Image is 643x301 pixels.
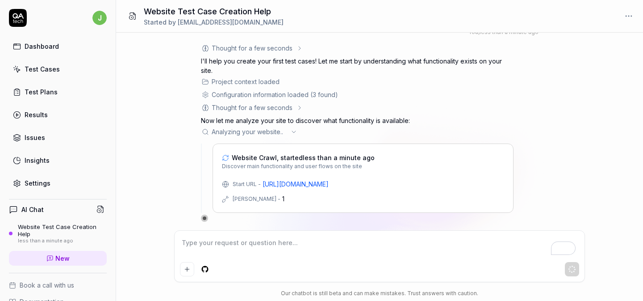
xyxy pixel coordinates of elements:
[232,153,375,162] span: Website Crawl, started less than a minute ago
[9,251,107,266] a: New
[25,156,50,165] div: Insights
[21,205,44,214] h4: AI Chat
[20,280,74,290] span: Book a call with us
[9,280,107,290] a: Book a call with us
[25,42,59,51] div: Dashboard
[144,17,284,27] div: Started by
[9,174,107,192] a: Settings
[222,162,375,170] span: Discover main functionality and user flows on the site
[9,106,107,123] a: Results
[18,223,107,238] div: Website Test Case Creation Help
[25,110,48,119] div: Results
[25,133,45,142] div: Issues
[9,152,107,169] a: Insights
[9,83,107,101] a: Test Plans
[212,77,280,86] div: Project context loaded
[92,11,107,25] span: j
[201,56,514,75] p: I'll help you create your first test cases! Let me start by understanding what functionality exis...
[144,5,284,17] h1: Website Test Case Creation Help
[9,38,107,55] a: Dashboard
[25,178,50,188] div: Settings
[9,129,107,146] a: Issues
[9,60,107,78] a: Test Cases
[9,223,107,244] a: Website Test Case Creation Helpless than a minute ago
[180,262,194,276] button: Add attachment
[282,194,284,203] div: 1
[25,87,58,97] div: Test Plans
[180,236,579,259] textarea: To enrich screen reader interactions, please activate Accessibility in Grammarly extension settings
[174,289,585,297] div: Our chatbot is still beta and can make mistakes. Trust answers with caution.
[178,18,284,26] span: [EMAIL_ADDRESS][DOMAIN_NAME]
[212,127,287,136] span: Analyzing your website
[55,254,70,263] span: New
[263,179,329,189] a: [URL][DOMAIN_NAME]
[92,9,107,27] button: j
[201,116,514,125] p: Now let me analyze your site to discover what functionality is available:
[18,238,107,244] div: less than a minute ago
[25,64,60,74] div: Test Cases
[280,127,287,136] span: ..
[212,43,292,53] div: Thought for a few seconds
[212,90,338,99] div: Configuration information loaded (3 found)
[222,153,375,162] a: Website Crawl, startedless than a minute ago
[233,180,261,188] div: Start URL -
[212,103,292,112] div: Thought for a few seconds
[233,195,280,203] div: [PERSON_NAME] -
